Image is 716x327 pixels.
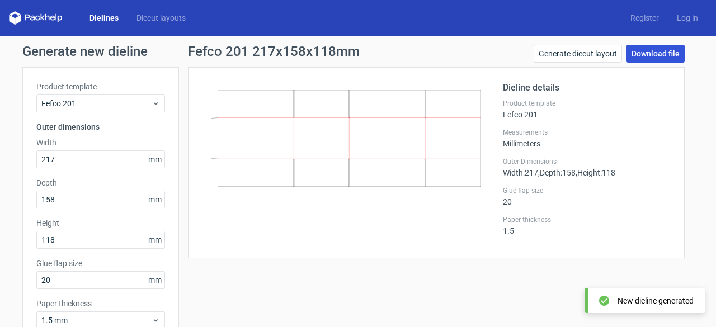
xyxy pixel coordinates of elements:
span: , Depth : 158 [538,168,576,177]
div: 20 [503,186,671,206]
h3: Outer dimensions [36,121,165,132]
h2: Dieline details [503,81,671,94]
label: Paper thickness [503,215,671,224]
div: Millimeters [503,128,671,148]
span: Fefco 201 [41,98,152,109]
div: New dieline generated [618,295,694,306]
div: 1.5 [503,215,671,235]
span: Width : 217 [503,168,538,177]
label: Measurements [503,128,671,137]
h1: Fefco 201 217x158x118mm [188,45,360,58]
label: Glue flap size [36,258,165,269]
label: Paper thickness [36,298,165,309]
a: Download file [626,45,685,63]
span: mm [145,272,164,288]
span: mm [145,151,164,168]
span: mm [145,191,164,208]
label: Product template [503,99,671,108]
span: , Height : 118 [576,168,615,177]
label: Depth [36,177,165,188]
h1: Generate new dieline [22,45,694,58]
a: Register [621,12,668,23]
a: Log in [668,12,707,23]
label: Outer Dimensions [503,157,671,166]
label: Product template [36,81,165,92]
span: mm [145,231,164,248]
div: Fefco 201 [503,99,671,119]
label: Height [36,217,165,229]
a: Dielines [81,12,128,23]
a: Generate diecut layout [534,45,622,63]
label: Width [36,137,165,148]
a: Diecut layouts [128,12,195,23]
label: Glue flap size [503,186,671,195]
span: 1.5 mm [41,315,152,326]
